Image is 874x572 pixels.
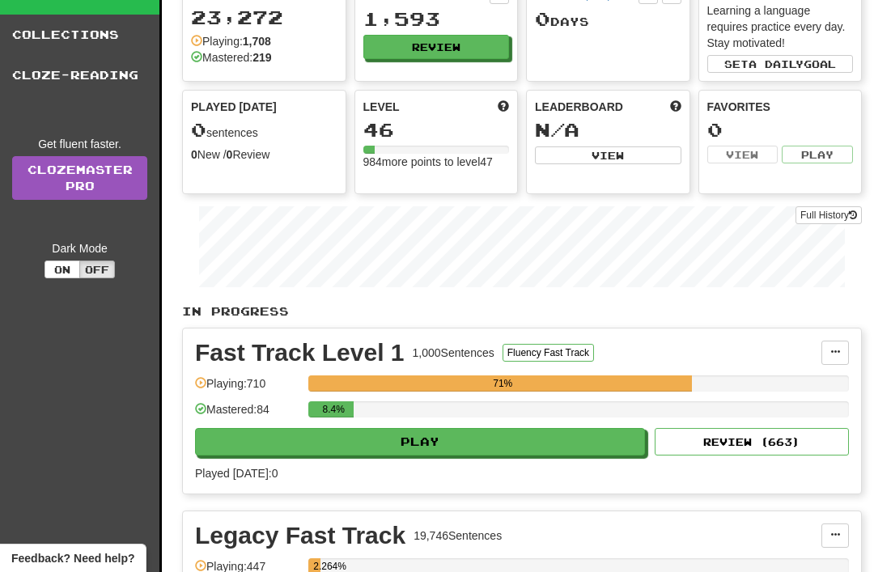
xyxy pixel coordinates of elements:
span: Leaderboard [535,99,623,115]
span: Score more points to level up [498,99,509,115]
div: Learning a language requires practice every day. Stay motivated! [707,2,854,51]
div: Favorites [707,99,854,115]
button: Review [363,35,510,59]
button: Full History [796,206,862,224]
div: Day s [535,9,681,30]
button: Review (663) [655,428,849,455]
div: Dark Mode [12,240,147,256]
div: 8.4% [313,401,354,417]
div: Legacy Fast Track [195,523,405,548]
div: 0 [707,120,854,140]
button: Play [782,146,853,163]
div: 23,272 [191,7,337,28]
div: 71% [313,375,692,392]
button: Play [195,428,645,455]
a: ClozemasterPro [12,156,147,200]
span: Open feedback widget [11,550,134,566]
div: Playing: 710 [195,375,300,402]
div: Mastered: 84 [195,401,300,428]
button: Off [79,261,115,278]
button: Fluency Fast Track [503,344,594,362]
strong: 219 [252,51,271,64]
div: Get fluent faster. [12,136,147,152]
button: View [535,146,681,164]
button: Seta dailygoal [707,55,854,73]
div: sentences [191,120,337,141]
span: This week in points, UTC [670,99,681,115]
div: New / Review [191,146,337,163]
span: a daily [749,58,804,70]
p: In Progress [182,303,862,320]
div: 1,000 Sentences [413,345,494,361]
span: Level [363,99,400,115]
span: Played [DATE] [191,99,277,115]
button: View [707,146,779,163]
span: 0 [535,7,550,30]
span: 0 [191,118,206,141]
strong: 0 [191,148,197,161]
strong: 0 [227,148,233,161]
span: Played [DATE]: 0 [195,467,278,480]
strong: 1,708 [243,35,271,48]
div: 19,746 Sentences [414,528,502,544]
div: 46 [363,120,510,140]
div: Mastered: [191,49,272,66]
button: On [45,261,80,278]
div: Playing: [191,33,271,49]
span: N/A [535,118,579,141]
div: Fast Track Level 1 [195,341,405,365]
div: 984 more points to level 47 [363,154,510,170]
div: 1,593 [363,9,510,29]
